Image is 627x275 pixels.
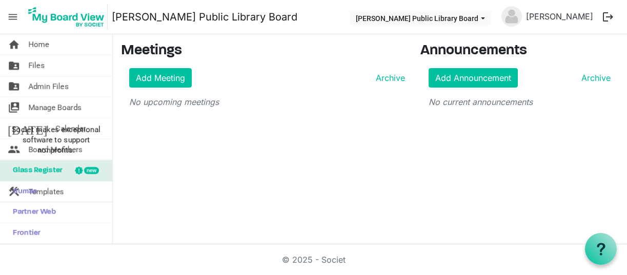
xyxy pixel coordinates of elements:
[129,68,192,88] a: Add Meeting
[121,43,405,60] h3: Meetings
[8,34,20,55] span: home
[420,43,619,60] h3: Announcements
[597,6,619,28] button: logout
[25,4,108,30] img: My Board View Logo
[8,118,47,139] span: [DATE]
[8,76,20,97] span: folder_shared
[522,6,597,27] a: [PERSON_NAME]
[28,55,45,76] span: Files
[501,6,522,27] img: no-profile-picture.svg
[577,72,611,84] a: Archive
[282,255,346,265] a: © 2025 - Societ
[372,72,405,84] a: Archive
[8,181,37,202] span: Sumac
[129,96,405,108] p: No upcoming meetings
[8,55,20,76] span: folder_shared
[349,11,492,25] button: Stirling-Rawdon Public Library Board dropdownbutton
[55,118,86,139] span: Calendar
[5,124,108,155] span: Societ makes exceptional software to support nonprofits.
[25,4,112,30] a: My Board View Logo
[8,202,56,223] span: Partner Web
[28,34,49,55] span: Home
[84,167,99,174] div: new
[112,7,297,27] a: [PERSON_NAME] Public Library Board
[429,96,611,108] p: No current announcements
[28,97,82,118] span: Manage Boards
[8,223,41,244] span: Frontier
[8,160,63,181] span: Glass Register
[8,97,20,118] span: switch_account
[28,76,69,97] span: Admin Files
[429,68,518,88] a: Add Announcement
[3,7,23,27] span: menu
